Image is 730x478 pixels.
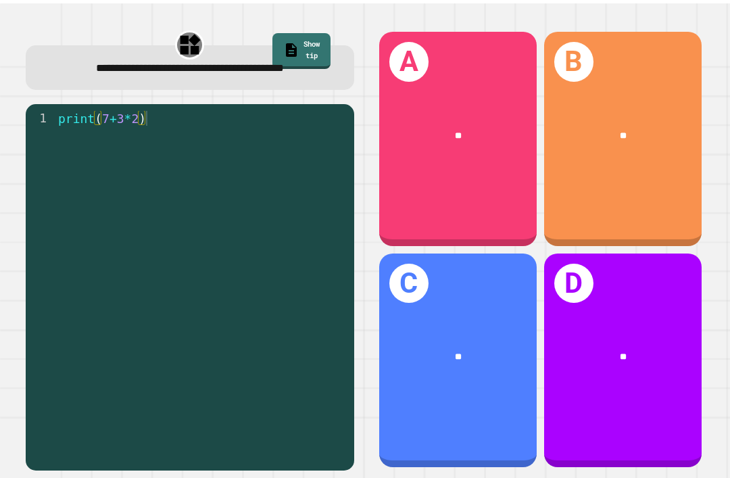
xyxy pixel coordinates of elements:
[389,260,429,300] h1: C
[389,39,429,78] h1: A
[554,39,593,78] h1: B
[272,30,331,66] a: Show tip
[554,260,593,300] h1: D
[26,107,55,122] div: 1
